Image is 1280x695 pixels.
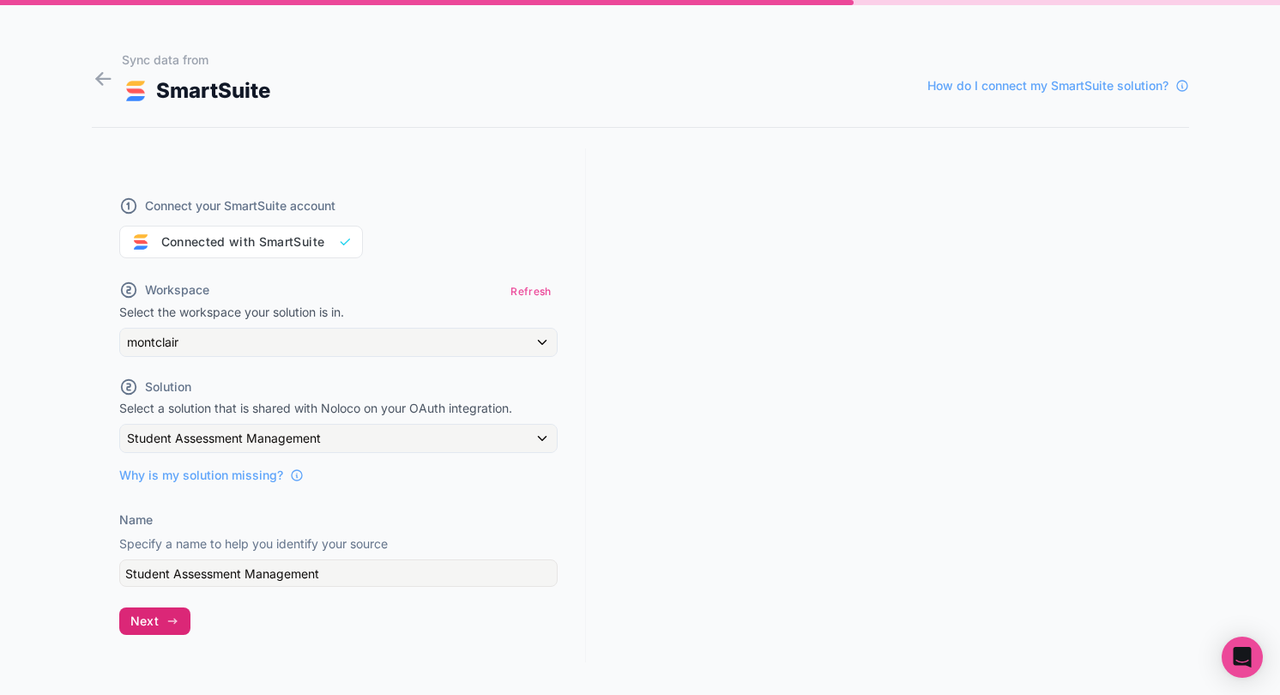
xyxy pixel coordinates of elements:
[127,430,321,447] span: Student Assessment Management
[119,304,558,321] p: Select the workspace your solution is in.
[119,535,558,553] p: Specify a name to help you identify your source
[927,77,1189,94] a: How do I connect my SmartSuite solution?
[119,559,558,587] input: My SmartSuite Solution
[119,424,558,453] button: Student Assessment Management
[122,77,149,105] img: SMART_SUITE
[1222,637,1263,678] div: Open Intercom Messenger
[122,51,270,69] h1: Sync data from
[145,197,335,215] span: Connect your SmartSuite account
[145,378,191,396] span: Solution
[927,77,1168,94] span: How do I connect my SmartSuite solution?
[119,607,190,635] button: Next
[119,511,153,529] label: Name
[122,76,270,106] div: SmartSuite
[119,328,558,357] button: montclair
[119,467,283,484] span: Why is my solution missing?
[504,279,557,304] button: Refresh
[130,613,159,629] span: Next
[119,400,558,417] p: Select a solution that is shared with Noloco on your OAuth integration.
[127,334,178,351] span: montclair
[145,281,209,299] span: Workspace
[119,467,304,484] a: Why is my solution missing?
